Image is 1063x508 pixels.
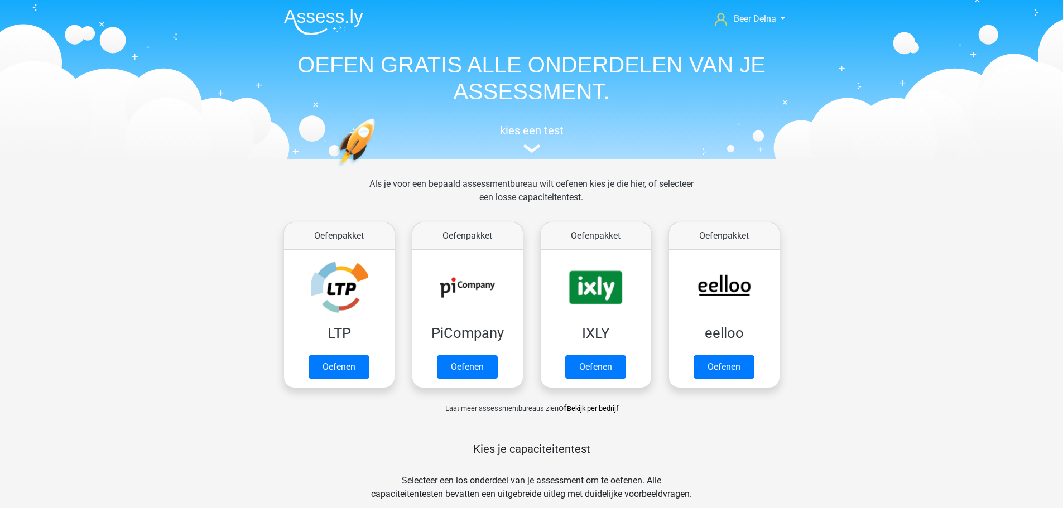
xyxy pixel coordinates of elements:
[565,355,626,379] a: Oefenen
[523,144,540,153] img: assessment
[567,404,618,413] a: Bekijk per bedrijf
[309,355,369,379] a: Oefenen
[710,12,788,26] a: Beer Delna
[275,124,788,153] a: kies een test
[284,9,363,35] img: Assessly
[294,442,770,456] h5: Kies je capaciteitentest
[445,404,559,413] span: Laat meer assessmentbureaus zien
[275,124,788,137] h5: kies een test
[694,355,754,379] a: Oefenen
[275,393,788,415] div: of
[275,51,788,105] h1: OEFEN GRATIS ALLE ONDERDELEN VAN JE ASSESSMENT.
[734,13,776,24] span: Beer Delna
[336,118,419,219] img: oefenen
[437,355,498,379] a: Oefenen
[360,177,703,217] div: Als je voor een bepaald assessmentbureau wilt oefenen kies je die hier, of selecteer een losse ca...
